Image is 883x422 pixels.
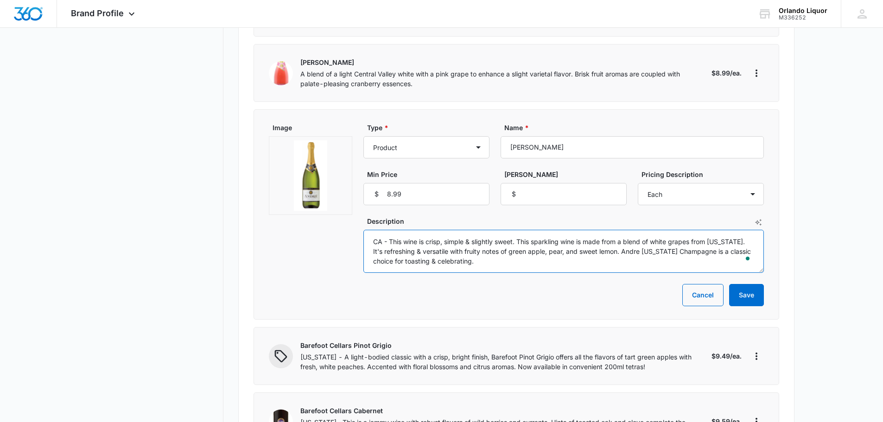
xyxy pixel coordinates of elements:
[642,170,768,179] label: Pricing Description
[711,351,742,361] p: $9.49/ea.
[300,352,704,372] p: [US_STATE] - A light-bodied classic with a crisp, bright finish, Barefoot Pinot Grigio offers all...
[71,8,124,18] span: Brand Profile
[755,219,762,226] button: AI Text Generator
[506,183,521,205] div: $
[682,284,724,306] button: Cancel
[779,7,827,14] div: account name
[300,406,704,416] p: Barefoot Cellars Cabernet
[779,14,827,21] div: account id
[711,68,742,78] p: $8.99/ea.
[363,230,764,273] textarea: To enrich screen reader interactions, please activate Accessibility in Grammarly extension settings
[367,216,768,226] label: Description
[367,123,493,132] label: Type
[294,140,327,211] img: Product or services preview image
[749,349,764,364] button: More
[367,170,493,179] label: Min Price
[749,66,764,81] button: More
[300,69,704,88] p: A blend of a light Central Valley white with a pink grape to enhance a slight varietal flavor. Br...
[273,123,356,132] label: Image
[729,284,764,306] button: Save
[504,170,630,179] label: [PERSON_NAME]
[504,123,768,132] label: Name
[369,183,384,205] div: $
[300,340,704,350] p: Barefoot Cellars Pinot Grigio
[300,57,704,67] p: [PERSON_NAME]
